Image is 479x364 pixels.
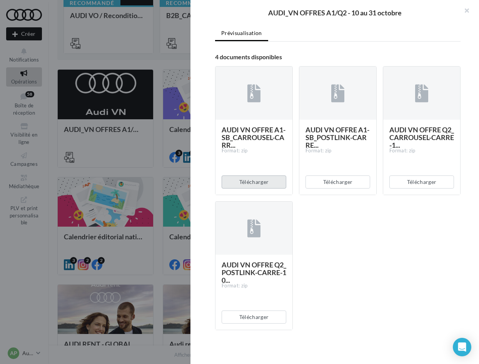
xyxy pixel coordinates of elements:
[389,175,454,189] button: Télécharger
[389,147,454,154] div: Format: zip
[222,311,286,324] button: Télécharger
[305,175,370,189] button: Télécharger
[222,260,286,284] span: AUDI VN OFFRE Q2_POSTLINK-CARRE-10...
[453,338,471,356] div: Open Intercom Messenger
[305,147,370,154] div: Format: zip
[305,125,369,149] span: AUDI VN OFFRE A1-SB_POSTLINK-CARRE...
[222,282,286,289] div: Format: zip
[215,54,461,60] div: 4 documents disponibles
[222,175,286,189] button: Télécharger
[222,125,285,149] span: AUDI VN OFFRE A1-SB_CARROUSEL-CARR...
[389,125,454,149] span: AUDI VN OFFRE Q2_CARROUSEL-CARRE-1...
[222,147,286,154] div: Format: zip
[203,9,467,16] div: AUDI_VN OFFRES A1/Q2 - 10 au 31 octobre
